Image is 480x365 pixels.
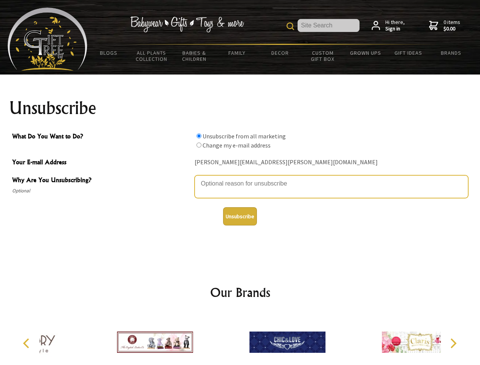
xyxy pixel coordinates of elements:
span: What Do You Want to Do? [12,132,191,143]
textarea: Why Are You Unsubscribing? [195,175,468,198]
input: What Do You Want to Do? [196,133,201,138]
span: Hi there, [385,19,405,32]
a: All Plants Collection [130,45,173,67]
span: Optional [12,186,191,195]
a: Grown Ups [344,45,387,61]
a: Family [216,45,259,61]
button: Previous [19,335,36,352]
a: Custom Gift Box [301,45,344,67]
a: BLOGS [87,45,130,61]
button: Unsubscribe [223,207,257,225]
img: product search [287,22,294,30]
img: Babywear - Gifts - Toys & more [130,16,244,32]
div: [PERSON_NAME][EMAIL_ADDRESS][PERSON_NAME][DOMAIN_NAME] [195,157,468,168]
strong: Sign in [385,25,405,32]
button: Next [445,335,461,352]
a: Gift Ideas [387,45,430,61]
input: Site Search [298,19,360,32]
h1: Unsubscribe [9,99,471,117]
span: Why Are You Unsubscribing? [12,175,191,186]
label: Change my e-mail address [203,141,271,149]
img: Babyware - Gifts - Toys and more... [8,8,87,71]
a: Brands [430,45,473,61]
label: Unsubscribe from all marketing [203,132,286,140]
a: Hi there,Sign in [372,19,405,32]
a: 0 items$0.00 [429,19,460,32]
h2: Our Brands [15,283,465,302]
span: 0 items [444,19,460,32]
a: Decor [258,45,301,61]
a: Babies & Children [173,45,216,67]
span: Your E-mail Address [12,157,191,168]
input: What Do You Want to Do? [196,143,201,148]
strong: $0.00 [444,25,460,32]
